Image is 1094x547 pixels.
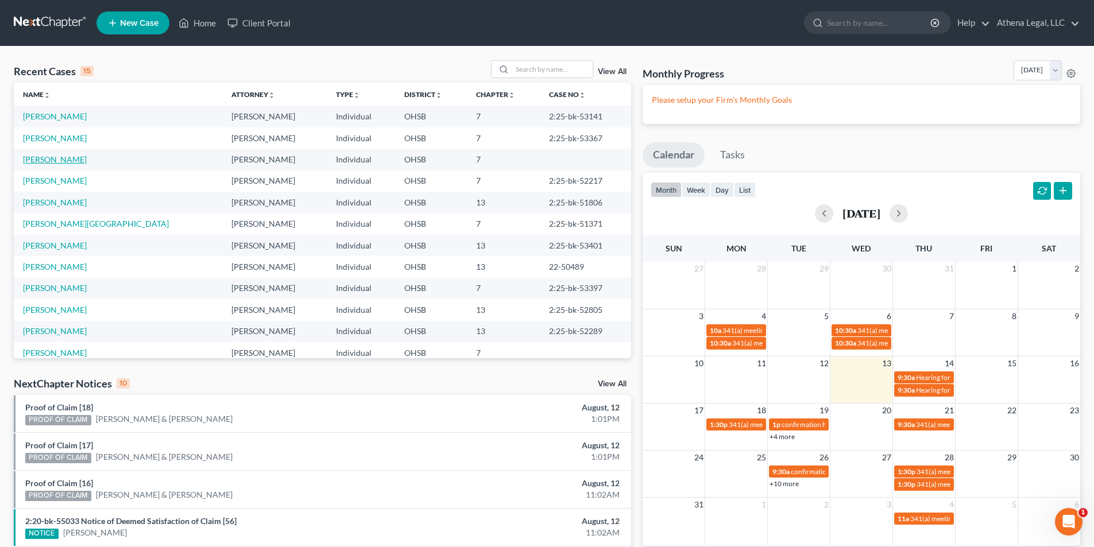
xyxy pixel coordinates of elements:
[222,235,327,256] td: [PERSON_NAME]
[435,92,442,99] i: unfold_more
[756,356,767,370] span: 11
[395,321,467,342] td: OHSB
[540,278,631,299] td: 2:25-bk-53397
[898,386,915,394] span: 9:30a
[467,299,540,320] td: 13
[835,326,856,335] span: 10:30a
[222,13,296,33] a: Client Portal
[980,243,992,253] span: Fri
[327,213,395,234] td: Individual
[395,256,467,277] td: OHSB
[1069,356,1080,370] span: 16
[540,299,631,320] td: 2:25-bk-52805
[25,529,59,539] div: NOTICE
[991,13,1080,33] a: Athena Legal, LLC
[898,373,915,382] span: 9:30a
[886,309,892,323] span: 6
[857,326,968,335] span: 341(a) meeting for [PERSON_NAME]
[915,243,932,253] span: Thu
[23,262,87,271] a: [PERSON_NAME]
[756,451,767,464] span: 25
[23,111,87,121] a: [PERSON_NAME]
[173,13,222,33] a: Home
[336,90,360,99] a: Typeunfold_more
[579,92,586,99] i: unfold_more
[395,278,467,299] td: OHSB
[722,326,833,335] span: 341(a) meeting for [PERSON_NAME]
[540,106,631,127] td: 2:25-bk-53141
[222,170,327,192] td: [PERSON_NAME]
[222,342,327,363] td: [PERSON_NAME]
[842,207,880,219] h2: [DATE]
[540,213,631,234] td: 2:25-bk-51371
[1006,404,1018,417] span: 22
[429,451,620,463] div: 1:01PM
[395,170,467,192] td: OHSB
[772,420,780,429] span: 1p
[23,219,169,228] a: [PERSON_NAME][GEOGRAPHIC_DATA]
[404,90,442,99] a: Districtunfold_more
[429,413,620,425] div: 1:01PM
[23,348,87,358] a: [PERSON_NAME]
[760,498,767,511] span: 1
[1078,508,1088,517] span: 1
[222,192,327,213] td: [PERSON_NAME]
[791,243,806,253] span: Tue
[881,404,892,417] span: 20
[467,256,540,277] td: 13
[1006,451,1018,464] span: 29
[881,451,892,464] span: 27
[429,402,620,413] div: August, 12
[476,90,515,99] a: Chapterunfold_more
[222,149,327,170] td: [PERSON_NAME]
[898,480,915,488] span: 1:30p
[818,451,830,464] span: 26
[760,309,767,323] span: 4
[327,170,395,192] td: Individual
[25,491,91,501] div: PROOF OF CLAIM
[23,154,87,164] a: [PERSON_NAME]
[80,66,94,76] div: 15
[395,149,467,170] td: OHSB
[222,321,327,342] td: [PERSON_NAME]
[729,420,840,429] span: 341(a) meeting for [PERSON_NAME]
[818,356,830,370] span: 12
[710,339,731,347] span: 10:30a
[14,377,130,390] div: NextChapter Notices
[327,127,395,149] td: Individual
[682,182,710,197] button: week
[770,479,799,488] a: +10 more
[23,240,87,250] a: [PERSON_NAME]
[1011,498,1018,511] span: 5
[857,339,1029,347] span: 341(a) meeting for [PERSON_NAME] & [PERSON_NAME]
[395,213,467,234] td: OHSB
[823,498,830,511] span: 2
[96,413,233,425] a: [PERSON_NAME] & [PERSON_NAME]
[222,106,327,127] td: [PERSON_NAME]
[666,243,682,253] span: Sun
[327,278,395,299] td: Individual
[395,235,467,256] td: OHSB
[222,256,327,277] td: [PERSON_NAME]
[353,92,360,99] i: unfold_more
[395,127,467,149] td: OHSB
[944,451,955,464] span: 28
[231,90,275,99] a: Attorneyunfold_more
[1069,451,1080,464] span: 30
[643,67,724,80] h3: Monthly Progress
[467,106,540,127] td: 7
[916,386,1006,394] span: Hearing for [PERSON_NAME]
[327,299,395,320] td: Individual
[222,278,327,299] td: [PERSON_NAME]
[540,235,631,256] td: 2:25-bk-53401
[898,467,915,476] span: 1:30p
[782,420,972,429] span: confirmation hearing for [PERSON_NAME] & [PERSON_NAME]
[772,467,790,476] span: 9:30a
[791,467,920,476] span: confirmation hearing for [PERSON_NAME]
[916,373,1066,382] span: Hearing for [PERSON_NAME] & [PERSON_NAME]
[944,356,955,370] span: 14
[948,498,955,511] span: 4
[429,478,620,489] div: August, 12
[852,243,871,253] span: Wed
[643,142,705,168] a: Calendar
